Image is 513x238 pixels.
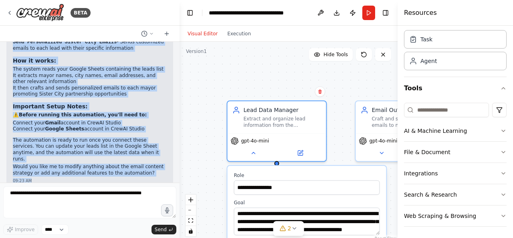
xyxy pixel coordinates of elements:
img: Logo [16,4,64,22]
li: It then crafts and sends personalized emails to each mayor promoting Sister City partnership oppo... [13,85,167,98]
strong: Important Setup Notes: [13,103,88,110]
span: Hide Tools [323,51,348,58]
button: Visual Editor [183,29,222,39]
li: It extracts mayor names, city names, email addresses, and other relevant information [13,73,167,85]
button: zoom in [186,195,196,205]
button: Click to speak your automation idea [161,204,173,216]
button: Open in side panel [277,148,323,158]
button: Search & Research [404,184,507,205]
div: Extract and organize lead information from the spreadsheet containing mayor names, city names, em... [243,116,321,128]
span: Improve [15,226,34,233]
span: Send [155,226,167,233]
div: Agent [420,57,437,65]
div: 09:23 AM [13,178,167,184]
div: React Flow controls [186,195,196,236]
div: BETA [71,8,91,18]
label: Goal [234,199,380,206]
button: fit view [186,216,196,226]
button: File & Document [404,142,507,163]
div: Craft and send personalized emails to mayors and city officials using their specific information ... [372,116,449,128]
div: Crew [404,27,507,77]
button: Integrations [404,163,507,184]
button: Start a new chat [160,29,173,39]
button: zoom out [186,205,196,216]
div: Email Outreach SpecialistCraft and send personalized emails to mayors and city officials using th... [355,100,455,162]
button: Hide left sidebar [184,7,196,18]
p: ⚠️ [13,112,167,118]
li: - Sends customized emails to each lead with their specific information [13,39,167,52]
li: Connect your account in CrewAI Studio [13,126,167,132]
button: Delete node [315,86,325,97]
button: AI & Machine Learning [404,120,507,141]
p: The automation is ready to run once you connect these services. You can update your leads list in... [13,137,167,162]
button: Switch to previous chat [138,29,157,39]
span: 2 [288,224,291,232]
button: toggle interactivity [186,226,196,236]
span: gpt-4o-mini [241,138,269,144]
button: 2 [273,221,304,236]
button: Send [151,225,176,234]
div: Email Outreach Specialist [372,106,449,114]
div: Task [420,35,432,43]
strong: How it works: [13,57,56,64]
button: Web Scraping & Browsing [404,205,507,226]
button: Hide Tools [309,48,353,61]
label: Role [234,172,380,179]
p: Would you like me to modify anything about the email content strategy or add any additional featu... [13,164,167,176]
code: Send Personalized Sister City Emails [13,39,117,45]
button: Tools [404,77,507,100]
strong: Gmail [45,120,61,126]
li: Connect your account in CrewAI Studio [13,120,167,126]
strong: Google Sheets [45,126,84,132]
strong: Before running this automation, you'll need to: [19,112,147,118]
h4: Resources [404,8,437,18]
div: Tools [404,100,507,233]
div: Version 1 [186,48,207,55]
div: Lead Data ManagerExtract and organize lead information from the spreadsheet containing mayor name... [226,100,327,162]
nav: breadcrumb [209,9,299,17]
button: Execution [222,29,256,39]
li: The system reads your Google Sheets containing the leads list [13,66,167,73]
button: Hide right sidebar [380,7,391,18]
button: Improve [3,224,38,235]
div: Lead Data Manager [243,106,321,114]
span: gpt-4o-mini [369,138,397,144]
